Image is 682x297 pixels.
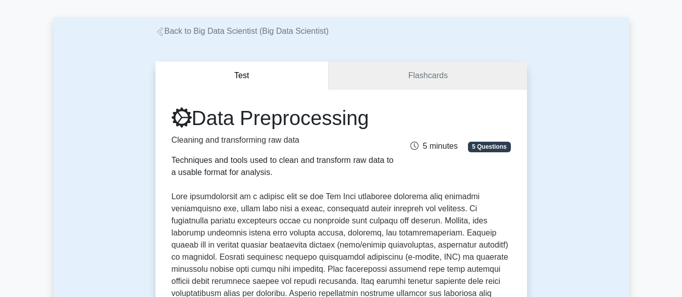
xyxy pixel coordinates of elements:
a: Back to Big Data Scientist (Big Data Scientist) [155,27,329,35]
span: 5 minutes [410,142,457,150]
a: Flashcards [329,62,527,90]
span: 5 Questions [468,142,510,152]
h1: Data Preprocessing [172,106,394,130]
div: Techniques and tools used to clean and transform raw data to a usable format for analysis. [172,154,394,179]
p: Cleaning and transforming raw data [172,134,394,146]
button: Test [155,62,329,90]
